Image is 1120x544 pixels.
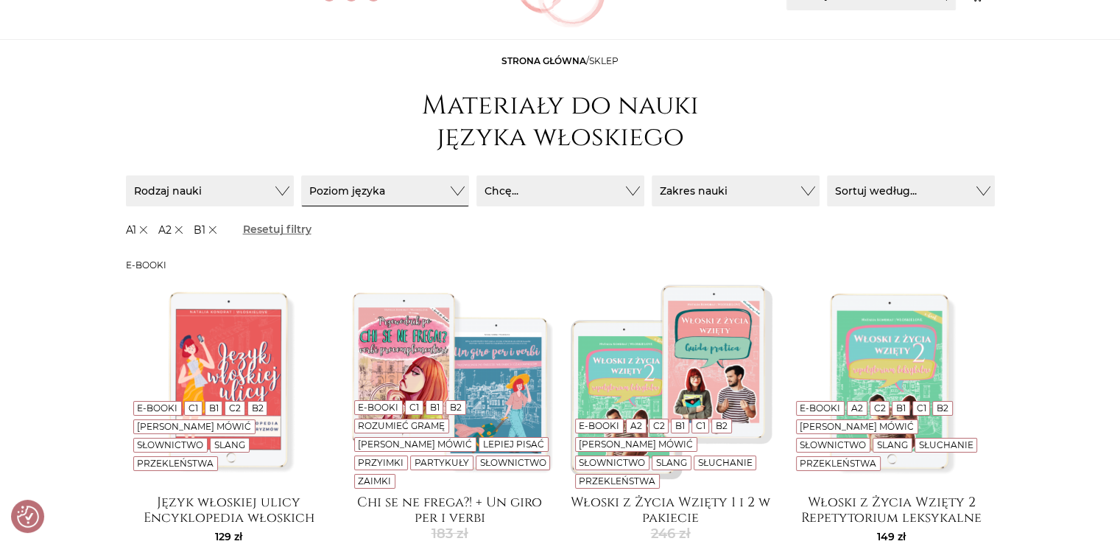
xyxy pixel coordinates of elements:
[579,475,655,487] a: Przekleństwa
[800,439,866,450] a: Słownictwo
[358,402,398,413] a: E-booki
[137,458,214,469] a: Przekleństwa
[252,402,264,414] a: B2
[479,457,546,468] a: Słownictwo
[208,402,218,414] a: B1
[827,175,995,206] button: Sortuj według...
[413,90,708,153] h1: Materiały do nauki języka włoskiego
[215,530,242,543] span: 129
[17,506,39,528] button: Preferencje co do zgód
[652,420,664,431] a: C2
[347,495,553,524] a: Chi se ne frega?! + Un giro per i verbi
[579,420,619,431] a: E-booki
[917,402,926,414] a: C1
[137,402,177,414] a: E-booki
[918,439,973,450] a: Słuchanie
[716,420,728,431] a: B2
[450,402,462,413] a: B2
[358,457,404,468] a: Przyimki
[409,402,419,413] a: C1
[579,439,693,450] a: [PERSON_NAME] mówić
[301,175,469,206] button: Poziom języka
[358,420,445,431] a: Rozumieć gramę
[420,524,479,544] del: 183
[189,402,198,414] a: C1
[568,495,774,524] a: Włoski z Życia Wzięty 1 i 2 w pakiecie
[242,221,312,238] a: Resetuj filtry
[873,402,885,414] a: C2
[476,175,644,206] button: Chcę...
[126,495,332,524] a: Język włoskiej ulicy Encyklopedia włoskich wulgaryzmów
[229,402,241,414] a: C2
[137,439,203,450] a: Słownictwo
[17,506,39,528] img: Revisit consent button
[194,223,220,238] span: B1
[675,420,685,431] a: B1
[896,402,906,414] a: B1
[696,420,705,431] a: C1
[789,495,995,524] a: Włoski z Życia Wzięty 2 Repetytorium leksykalne
[126,175,294,206] button: Rodzaj nauki
[137,421,251,432] a: [PERSON_NAME] mówić
[501,55,619,66] span: /
[800,458,876,469] a: Przekleństwa
[358,475,391,487] a: Zaimki
[126,223,151,238] span: A1
[877,530,906,543] span: 149
[877,439,908,450] a: Slang
[158,223,186,238] span: A2
[483,439,544,450] a: Lepiej pisać
[800,421,914,432] a: [PERSON_NAME] mówić
[630,420,642,431] a: A2
[641,524,701,544] del: 246
[800,402,840,414] a: E-booki
[589,55,619,66] span: sklep
[126,260,995,271] h3: E-booki
[851,402,863,414] a: A2
[358,439,472,450] a: [PERSON_NAME] mówić
[937,402,948,414] a: B2
[656,457,687,468] a: Slang
[415,457,469,468] a: Partykuły
[579,457,645,468] a: Słownictwo
[214,439,245,450] a: Slang
[697,457,752,468] a: Słuchanie
[652,175,820,206] button: Zakres nauki
[501,55,586,66] a: Strona główna
[429,402,439,413] a: B1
